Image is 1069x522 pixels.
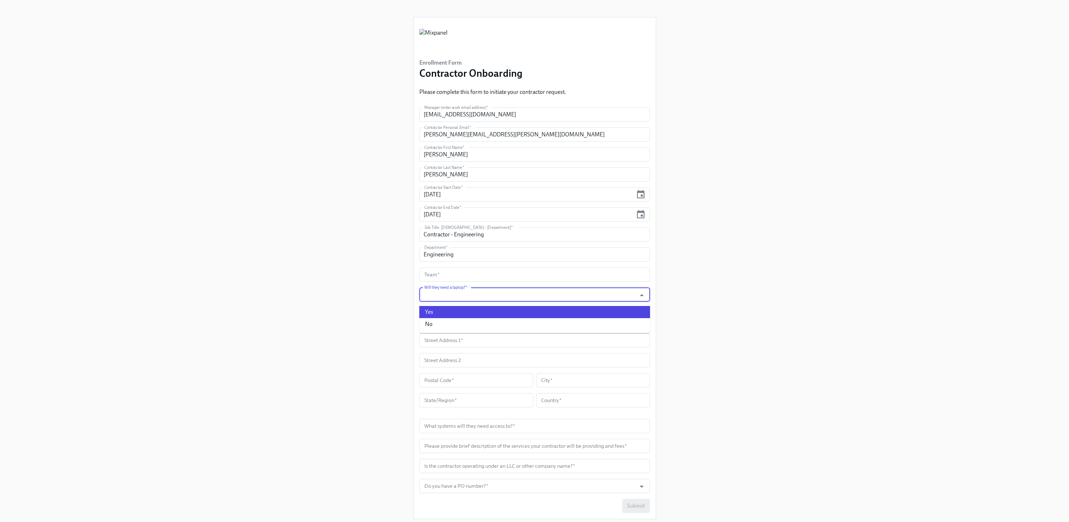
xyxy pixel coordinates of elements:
[419,306,650,318] li: Yes
[419,67,523,80] h3: Contractor Onboarding
[419,59,523,67] h6: Enrollment Form
[419,88,566,96] p: Please complete this form to initiate your contractor request.
[419,29,448,50] img: Mixpanel
[419,187,633,202] input: MM/DD/YYYY
[636,481,647,492] button: Open
[419,207,633,222] input: MM/DD/YYYY
[419,318,650,330] li: No
[636,290,647,301] button: Close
